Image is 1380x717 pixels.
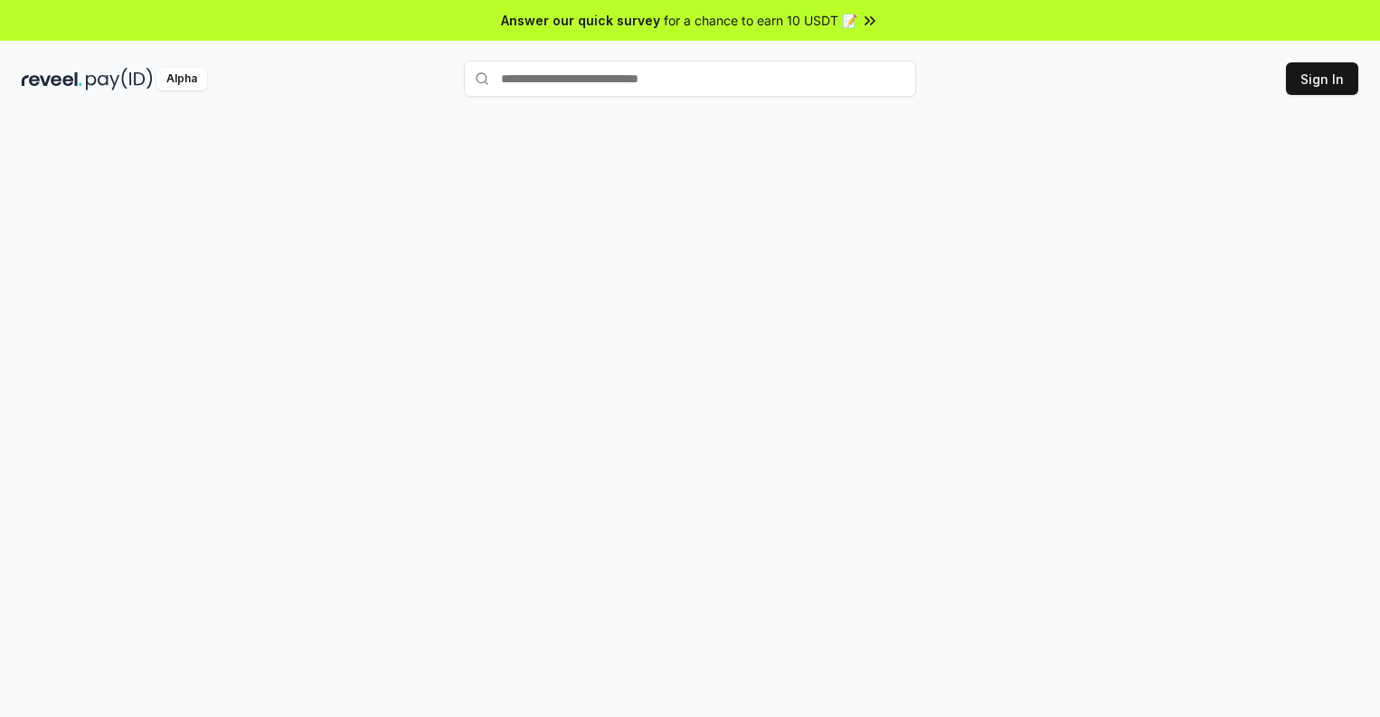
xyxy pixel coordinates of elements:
[156,68,207,90] div: Alpha
[86,68,153,90] img: pay_id
[22,68,82,90] img: reveel_dark
[1286,62,1358,95] button: Sign In
[501,11,660,30] span: Answer our quick survey
[664,11,857,30] span: for a chance to earn 10 USDT 📝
